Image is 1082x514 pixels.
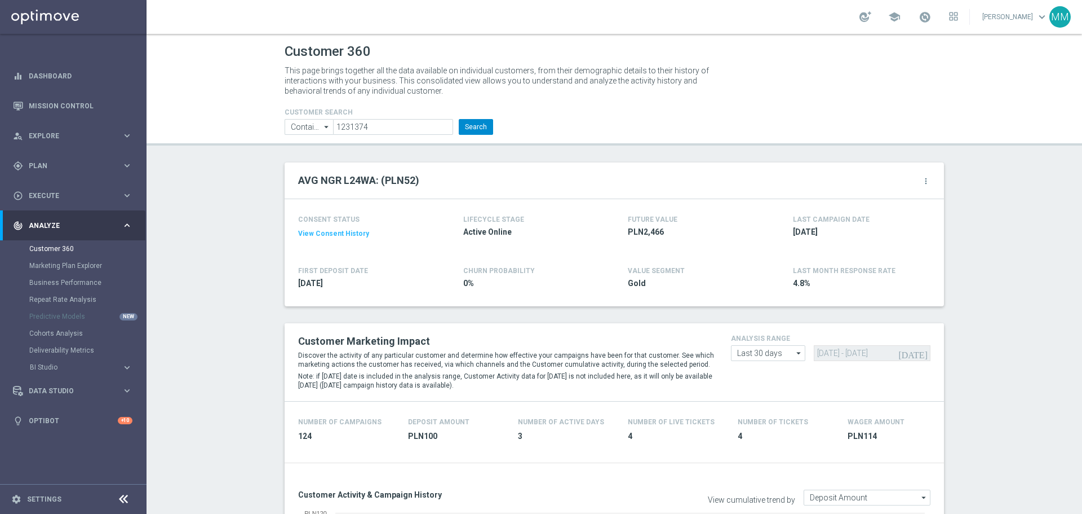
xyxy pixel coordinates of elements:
[285,119,333,135] input: Contains
[298,174,419,187] h2: AVG NGR L24WA: (PLN52)
[738,431,834,442] span: 4
[12,72,133,81] button: equalizer Dashboard
[27,496,61,503] a: Settings
[118,417,132,424] div: +10
[298,431,394,442] span: 124
[12,161,133,170] button: gps_fixed Plan keyboard_arrow_right
[13,131,23,141] i: person_search
[11,494,21,504] i: settings
[298,418,382,426] h4: Number of Campaigns
[285,43,944,60] h1: Customer 360
[29,295,117,304] a: Repeat Rate Analysis
[13,191,122,201] div: Execute
[888,11,901,23] span: school
[122,130,132,141] i: keyboard_arrow_right
[122,385,132,396] i: keyboard_arrow_right
[29,240,145,257] div: Customer 360
[628,216,677,223] h4: FUTURE VALUE
[29,308,145,325] div: Predictive Models
[13,71,23,81] i: equalizer
[122,362,132,373] i: keyboard_arrow_right
[122,160,132,171] i: keyboard_arrow_right
[463,216,524,223] h4: LIFECYCLE STAGE
[13,416,23,426] i: lightbulb
[29,244,117,253] a: Customer 360
[29,162,122,169] span: Plan
[29,406,118,436] a: Optibot
[13,191,23,201] i: play_circle_outline
[13,221,122,231] div: Analyze
[731,345,805,361] input: analysis range
[628,267,685,275] h4: VALUE SEGMENT
[29,133,122,139] span: Explore
[921,177,930,186] i: more_vert
[919,490,930,505] i: arrow_drop_down
[12,191,133,200] button: play_circle_outline Execute keyboard_arrow_right
[122,220,132,231] i: keyboard_arrow_right
[321,120,332,134] i: arrow_drop_down
[408,431,504,442] span: PLN100
[29,342,145,359] div: Deliverability Metrics
[13,61,132,91] div: Dashboard
[13,161,122,171] div: Plan
[1036,11,1048,23] span: keyboard_arrow_down
[29,192,122,199] span: Execute
[298,267,368,275] h4: FIRST DEPOSIT DATE
[298,216,430,223] h4: CONSENT STATUS
[731,335,930,342] h4: analysis range
[298,351,714,369] p: Discover the activity of any particular customer and determine how effective your campaigns have ...
[793,216,870,223] h4: LAST CAMPAIGN DATE
[298,278,430,289] span: 2024-06-01
[459,119,493,135] button: Search
[122,190,132,201] i: keyboard_arrow_right
[29,274,145,291] div: Business Performance
[29,261,117,270] a: Marketing Plan Explorer
[29,222,122,229] span: Analyze
[1049,6,1071,28] div: MM
[463,267,535,275] span: CHURN PROBABILITY
[518,418,604,426] h4: Number of Active Days
[981,8,1049,25] a: [PERSON_NAME]keyboard_arrow_down
[29,325,145,342] div: Cohorts Analysis
[12,221,133,230] button: track_changes Analyze keyboard_arrow_right
[12,131,133,140] button: person_search Explore keyboard_arrow_right
[793,227,925,238] span: 2025-08-19
[30,364,122,371] div: BI Studio
[628,431,724,442] span: 4
[30,364,110,371] span: BI Studio
[12,102,133,111] div: Mission Control
[13,131,122,141] div: Explore
[119,313,138,320] div: NEW
[298,335,714,348] h2: Customer Marketing Impact
[628,418,715,426] h4: Number Of Live Tickets
[708,495,795,505] label: View cumulative trend by
[29,91,132,121] a: Mission Control
[298,229,369,239] button: View Consent History
[13,386,122,396] div: Data Studio
[793,278,925,289] span: 4.8%
[29,359,145,376] div: BI Studio
[13,161,23,171] i: gps_fixed
[13,221,23,231] i: track_changes
[29,388,122,394] span: Data Studio
[298,490,606,500] h3: Customer Activity & Campaign History
[285,65,719,96] p: This page brings together all the data available on individual customers, from their demographic ...
[12,416,133,425] button: lightbulb Optibot +10
[12,386,133,396] button: Data Studio keyboard_arrow_right
[29,257,145,274] div: Marketing Plan Explorer
[29,329,117,338] a: Cohorts Analysis
[29,278,117,287] a: Business Performance
[29,346,117,355] a: Deliverability Metrics
[848,418,904,426] h4: Wager Amount
[13,406,132,436] div: Optibot
[793,267,895,275] span: LAST MONTH RESPONSE RATE
[29,363,133,372] button: BI Studio keyboard_arrow_right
